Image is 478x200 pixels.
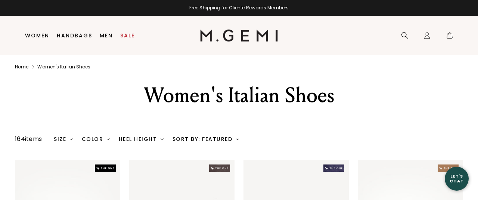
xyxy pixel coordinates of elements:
img: chevron-down.svg [107,138,110,141]
div: 164 items [15,135,42,144]
a: Sale [120,33,135,39]
a: Women's italian shoes [37,64,90,70]
div: Let's Chat [445,174,469,183]
a: Men [100,33,113,39]
img: The One tag [438,164,459,172]
img: chevron-down.svg [161,138,164,141]
a: Home [15,64,28,70]
img: The One tag [95,164,116,172]
img: chevron-down.svg [236,138,239,141]
div: Color [82,136,110,142]
div: Size [54,136,73,142]
a: Handbags [57,33,92,39]
a: Women [25,33,49,39]
img: chevron-down.svg [70,138,73,141]
img: M.Gemi [200,30,278,41]
div: Women's Italian Shoes [100,82,378,109]
div: Heel Height [119,136,164,142]
div: Sort By: Featured [173,136,239,142]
